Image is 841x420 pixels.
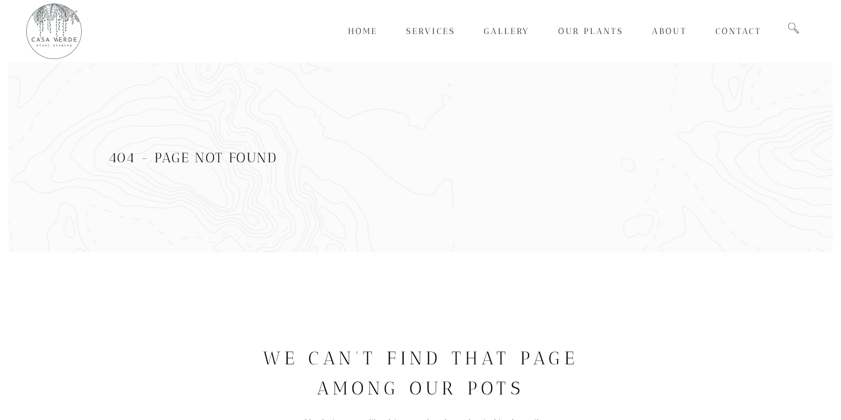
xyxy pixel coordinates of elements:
span: Our Plants [558,26,624,36]
span: Contact [716,26,761,36]
span: Services [406,26,455,36]
span: 404 - Page not found [108,149,277,166]
span: Home [348,26,378,36]
span: Gallery [484,26,530,36]
span: About [652,26,687,36]
h2: We can't find that page among our pots [233,343,608,404]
